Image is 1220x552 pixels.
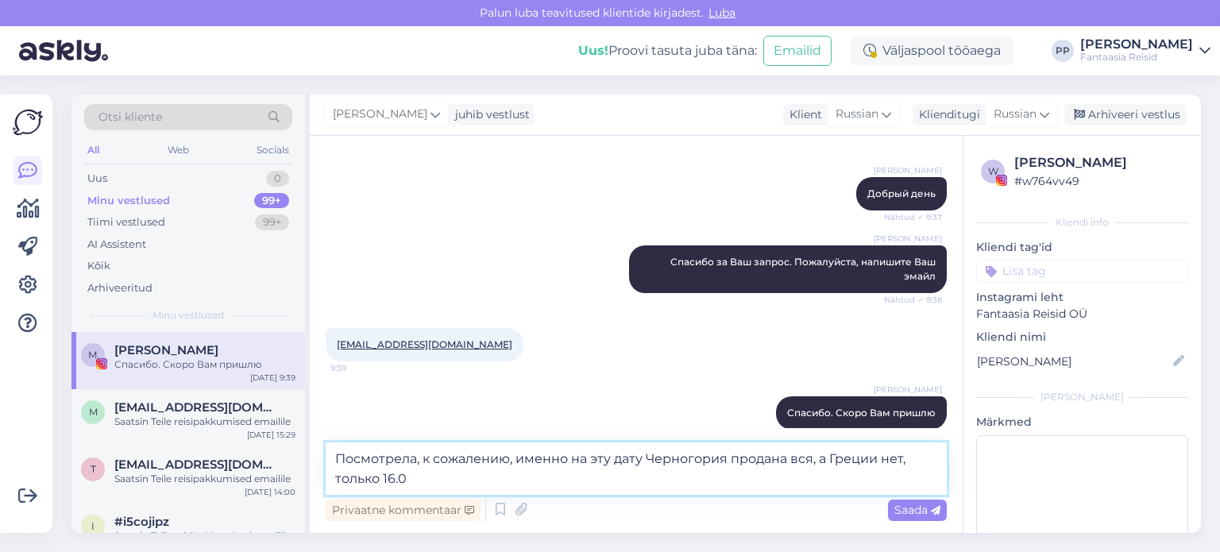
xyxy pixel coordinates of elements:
[114,472,295,486] div: Saatsin Teile reisipakkumised emailile
[787,407,936,419] span: Спасибо. Скоро Вам пришлю
[114,457,280,472] span: teettoming@gmail.com
[976,414,1188,430] p: Märkmed
[266,171,289,187] div: 0
[89,406,98,418] span: m
[704,6,740,20] span: Luba
[578,41,757,60] div: Proovi tasuta juba täna:
[87,193,170,209] div: Minu vestlused
[976,390,1188,404] div: [PERSON_NAME]
[988,165,998,177] span: w
[976,259,1188,283] input: Lisa tag
[114,515,169,529] span: #i5cojipz
[114,415,295,429] div: Saatsin Teile reisipakkumised emailile
[874,233,942,245] span: [PERSON_NAME]
[333,106,427,123] span: [PERSON_NAME]
[114,357,295,372] div: Спасибо. Скоро Вам пришлю
[253,140,292,160] div: Socials
[254,193,289,209] div: 99+
[247,429,295,441] div: [DATE] 15:29
[87,280,152,296] div: Arhiveeritud
[250,372,295,384] div: [DATE] 9:39
[1080,38,1210,64] a: [PERSON_NAME]Fantaasia Reisid
[152,308,224,322] span: Minu vestlused
[977,353,1170,370] input: Lisa nimi
[867,187,936,199] span: Добрый день
[91,463,96,475] span: t
[84,140,102,160] div: All
[114,400,280,415] span: maltismari@gmail.com
[874,164,942,176] span: [PERSON_NAME]
[449,106,530,123] div: juhib vestlust
[882,211,942,223] span: Nähtud ✓ 9:37
[994,106,1037,123] span: Russian
[836,106,878,123] span: Russian
[578,43,608,58] b: Uus!
[1014,172,1183,190] div: # w764vv49
[245,486,295,498] div: [DATE] 14:00
[1080,38,1193,51] div: [PERSON_NAME]
[913,106,980,123] div: Klienditugi
[326,500,481,521] div: Privaatne kommentaar
[894,503,940,517] span: Saada
[1064,104,1187,125] div: Arhiveeri vestlus
[87,214,165,230] div: Tiimi vestlused
[114,343,218,357] span: Мара Маришка
[91,520,95,532] span: i
[976,215,1188,230] div: Kliendi info
[763,36,832,66] button: Emailid
[976,289,1188,306] p: Instagrami leht
[114,529,295,543] div: Saatsin Teile reisipakkumised emailile
[98,109,162,125] span: Otsi kliente
[976,306,1188,322] p: Fantaasia Reisid OÜ
[255,214,289,230] div: 99+
[783,106,822,123] div: Klient
[851,37,1013,65] div: Väljaspool tööaega
[13,107,43,137] img: Askly Logo
[882,294,942,306] span: Nähtud ✓ 9:38
[670,256,938,282] span: Спасибо за Ваш запрос. Пожалуйста, напишите Ваш эмайл
[874,384,942,396] span: [PERSON_NAME]
[330,362,390,374] span: 9:39
[87,258,110,274] div: Kõik
[976,239,1188,256] p: Kliendi tag'id
[337,338,512,350] a: [EMAIL_ADDRESS][DOMAIN_NAME]
[976,329,1188,345] p: Kliendi nimi
[87,171,107,187] div: Uus
[87,237,146,253] div: AI Assistent
[88,349,98,361] span: М
[1052,40,1074,62] div: PP
[1014,153,1183,172] div: [PERSON_NAME]
[164,140,192,160] div: Web
[326,442,947,495] textarea: Посмотрела, к сожалению, именно на эту дату Черногория продана вся, а Греции нет, только 16.0
[1080,51,1193,64] div: Fantaasia Reisid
